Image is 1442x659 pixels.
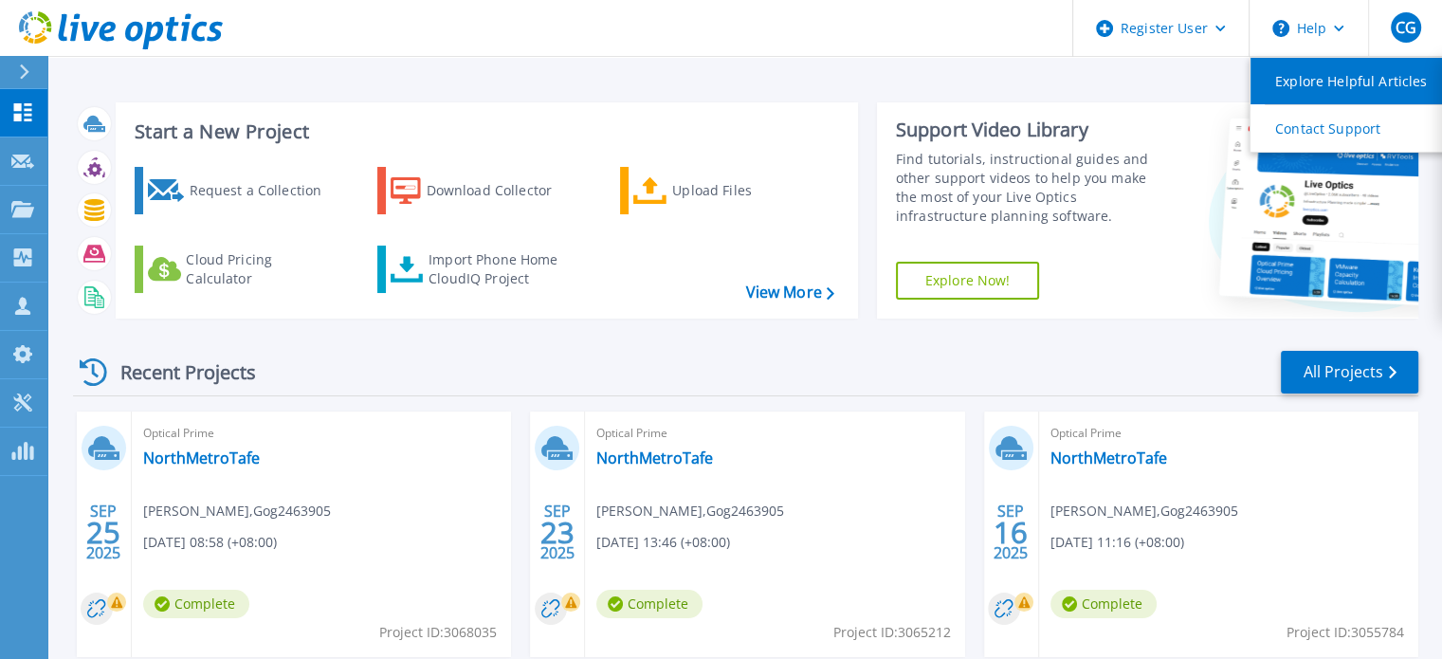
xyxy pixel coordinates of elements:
a: Request a Collection [135,167,346,214]
a: NorthMetroTafe [596,448,713,467]
h3: Start a New Project [135,121,833,142]
span: 16 [994,524,1028,540]
span: [DATE] 13:46 (+08:00) [596,532,730,553]
span: [DATE] 11:16 (+08:00) [1050,532,1184,553]
a: All Projects [1281,351,1418,394]
span: 25 [86,524,120,540]
span: 23 [540,524,575,540]
span: [PERSON_NAME] , Gog2463905 [596,501,784,522]
a: NorthMetroTafe [143,448,260,467]
div: Import Phone Home CloudIQ Project [429,250,576,288]
span: Optical Prime [1050,423,1407,444]
span: Complete [596,590,703,618]
a: Upload Files [620,167,831,214]
a: View More [745,284,833,302]
div: SEP 2025 [85,498,121,567]
span: Optical Prime [143,423,500,444]
a: Explore Now! [896,262,1040,300]
a: Cloud Pricing Calculator [135,246,346,293]
span: CG [1395,20,1415,35]
span: Project ID: 3055784 [1287,622,1404,643]
span: Complete [143,590,249,618]
span: [DATE] 08:58 (+08:00) [143,532,277,553]
div: Upload Files [672,172,824,210]
span: Project ID: 3068035 [379,622,497,643]
span: Complete [1050,590,1157,618]
a: NorthMetroTafe [1050,448,1167,467]
span: Project ID: 3065212 [833,622,951,643]
span: [PERSON_NAME] , Gog2463905 [143,501,331,522]
span: Optical Prime [596,423,953,444]
div: Recent Projects [73,349,282,395]
div: Find tutorials, instructional guides and other support videos to help you make the most of your L... [896,150,1168,226]
div: Support Video Library [896,118,1168,142]
div: SEP 2025 [993,498,1029,567]
div: Download Collector [427,172,578,210]
a: Download Collector [377,167,589,214]
div: SEP 2025 [539,498,575,567]
div: Request a Collection [189,172,340,210]
div: Cloud Pricing Calculator [186,250,338,288]
span: [PERSON_NAME] , Gog2463905 [1050,501,1238,522]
